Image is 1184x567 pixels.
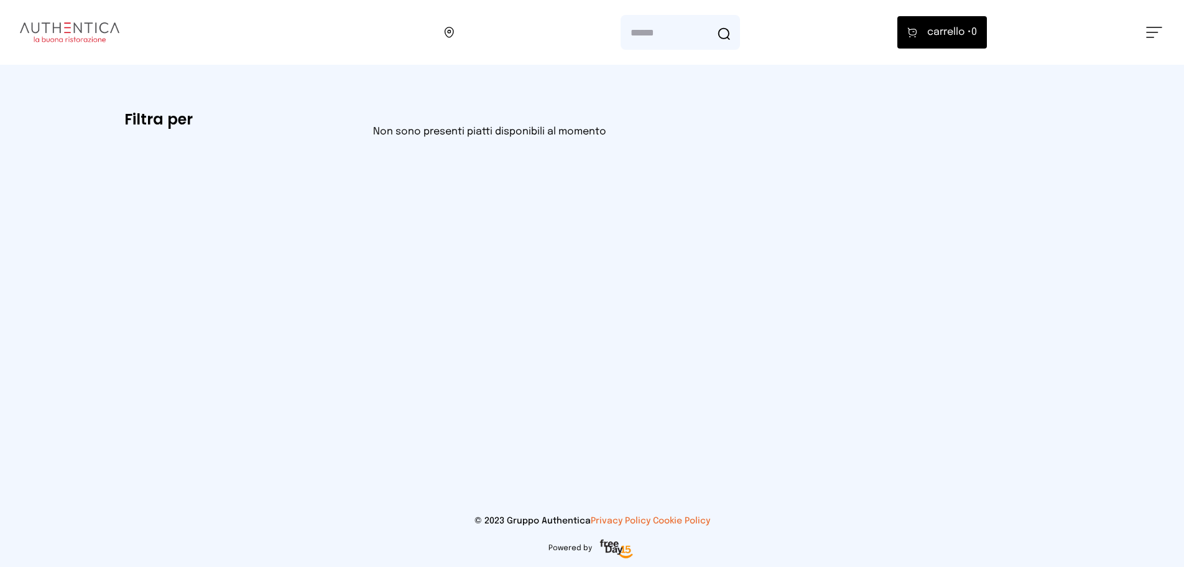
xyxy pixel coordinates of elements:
[548,543,592,553] span: Powered by
[20,22,119,42] img: logo.8f33a47.png
[653,517,710,525] a: Cookie Policy
[124,110,353,129] h6: Filtra per
[897,16,987,49] button: carrello •0
[927,25,977,40] span: 0
[591,517,650,525] a: Privacy Policy
[927,25,971,40] span: carrello •
[597,537,636,562] img: logo-freeday.3e08031.png
[20,515,1164,527] p: © 2023 Gruppo Authentica
[373,124,606,139] div: Non sono presenti piatti disponibili al momento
